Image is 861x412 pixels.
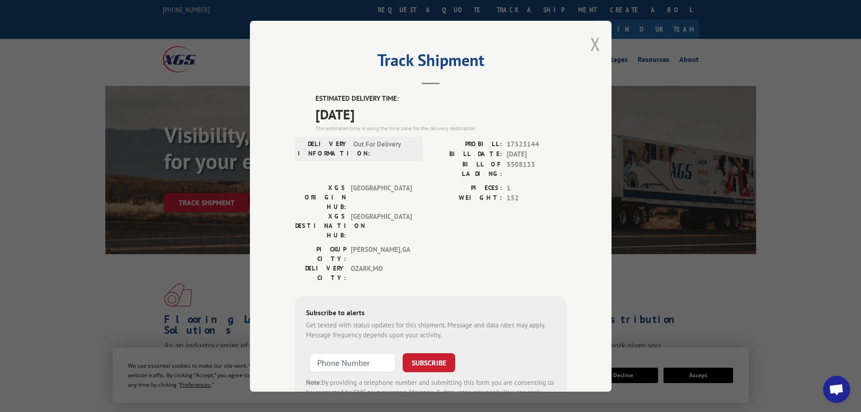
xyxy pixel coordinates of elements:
[507,139,566,149] span: 17523144
[295,54,566,71] h2: Track Shipment
[315,124,566,132] div: The estimated time is using the time zone for the delivery destination.
[353,139,414,158] span: Out For Delivery
[507,149,566,160] span: [DATE]
[590,32,600,56] button: Close modal
[507,183,566,193] span: 1
[306,320,555,340] div: Get texted with status updates for this shipment. Message and data rates may apply. Message frequ...
[315,104,566,124] span: [DATE]
[351,263,412,282] span: OZARK , MO
[431,139,502,149] label: PROBILL:
[306,377,555,408] div: by providing a telephone number and submitting this form you are consenting to be contacted by SM...
[306,307,555,320] div: Subscribe to alerts
[351,244,412,263] span: [PERSON_NAME] , GA
[351,183,412,211] span: [GEOGRAPHIC_DATA]
[403,353,455,372] button: SUBSCRIBE
[507,193,566,204] span: 152
[306,378,322,386] strong: Note:
[295,183,346,211] label: XGS ORIGIN HUB:
[295,244,346,263] label: PICKUP CITY:
[431,149,502,160] label: BILL DATE:
[295,263,346,282] label: DELIVERY CITY:
[315,94,566,104] label: ESTIMATED DELIVERY TIME:
[431,193,502,204] label: WEIGHT:
[351,211,412,240] span: [GEOGRAPHIC_DATA]
[431,159,502,178] label: BILL OF LADING:
[823,376,850,403] div: Open chat
[431,183,502,193] label: PIECES:
[507,159,566,178] span: 5508133
[310,353,395,372] input: Phone Number
[295,211,346,240] label: XGS DESTINATION HUB:
[298,139,349,158] label: DELIVERY INFORMATION:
